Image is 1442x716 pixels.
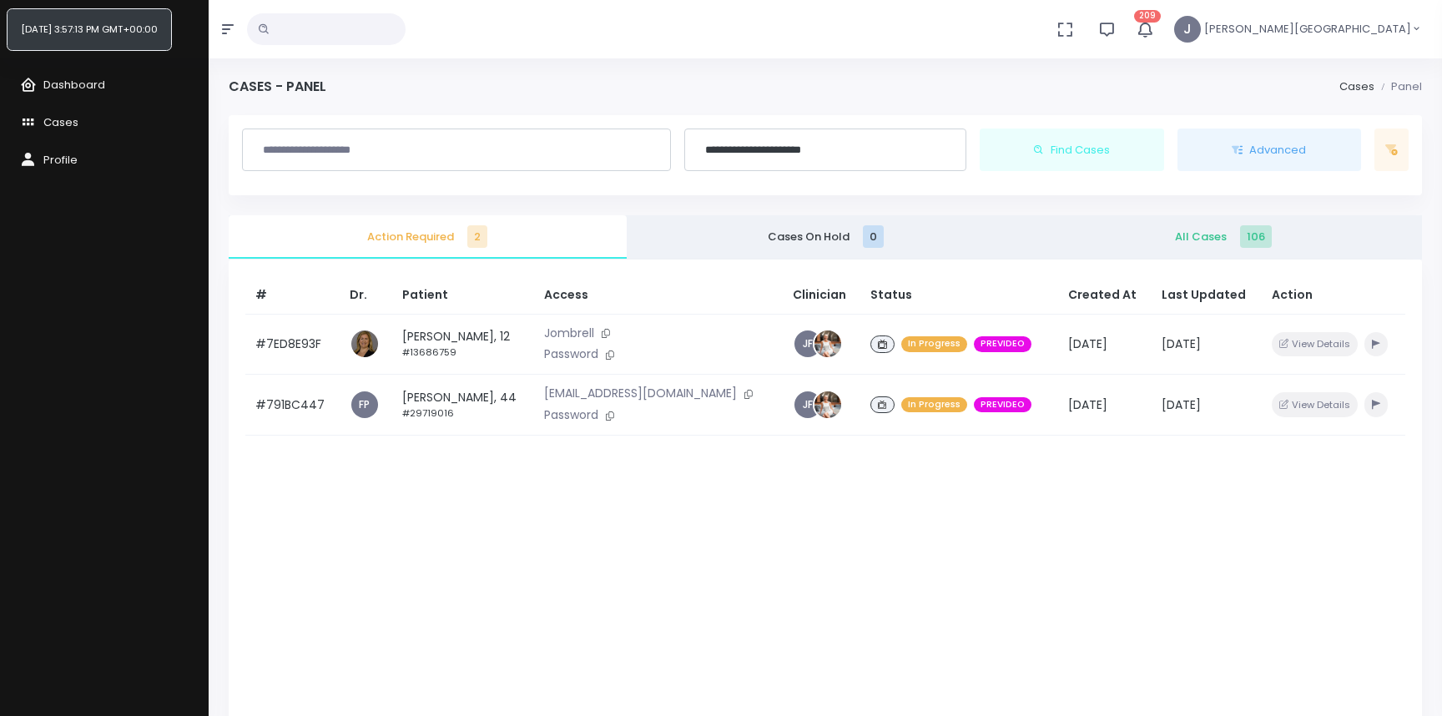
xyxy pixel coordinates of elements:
[340,276,392,315] th: Dr.
[1240,225,1272,248] span: 106
[544,406,773,425] p: Password
[783,276,860,315] th: Clinician
[1272,332,1358,356] button: View Details
[245,314,340,375] td: #7ED8E93F
[1058,276,1152,315] th: Created At
[43,152,78,168] span: Profile
[242,229,613,245] span: Action Required
[392,314,534,375] td: [PERSON_NAME], 12
[1374,78,1422,95] li: Panel
[863,225,884,248] span: 0
[1272,392,1358,416] button: View Details
[43,77,105,93] span: Dashboard
[392,276,534,315] th: Patient
[901,336,967,352] span: In Progress
[860,276,1058,315] th: Status
[1339,78,1374,94] a: Cases
[980,129,1164,172] button: Find Cases
[402,406,454,420] small: #29719016
[351,391,378,418] a: FP
[1068,335,1107,352] span: [DATE]
[21,23,158,36] span: [DATE] 3:57:13 PM GMT+00:00
[640,229,1011,245] span: Cases On Hold
[43,114,78,130] span: Cases
[974,397,1031,413] span: PREVIDEO
[1068,396,1107,413] span: [DATE]
[1177,129,1362,172] button: Advanced
[974,336,1031,352] span: PREVIDEO
[1162,335,1201,352] span: [DATE]
[901,397,967,413] span: In Progress
[794,330,821,357] a: JF
[534,276,783,315] th: Access
[794,391,821,418] a: JF
[1134,10,1161,23] span: 209
[1204,21,1411,38] span: [PERSON_NAME][GEOGRAPHIC_DATA]
[1037,229,1409,245] span: All Cases
[1174,16,1201,43] span: J
[402,345,456,359] small: #13686759
[245,276,340,315] th: #
[544,325,773,343] p: Jombrell
[544,345,773,364] p: Password
[1152,276,1262,315] th: Last Updated
[467,225,487,248] span: 2
[392,375,534,436] td: [PERSON_NAME], 44
[229,78,326,94] h4: Cases - Panel
[1262,276,1405,315] th: Action
[544,385,773,403] p: [EMAIL_ADDRESS][DOMAIN_NAME]
[1162,396,1201,413] span: [DATE]
[245,375,340,436] td: #791BC447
